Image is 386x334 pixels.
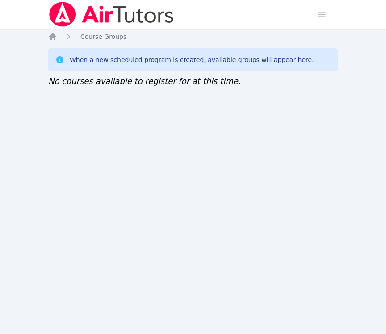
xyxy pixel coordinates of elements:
[70,55,314,64] div: When a new scheduled program is created, available groups will appear here.
[48,76,241,86] span: No courses available to register for at this time.
[48,32,338,41] nav: Breadcrumb
[80,33,126,40] span: Course Groups
[48,2,175,27] img: Air Tutors
[80,32,126,41] a: Course Groups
